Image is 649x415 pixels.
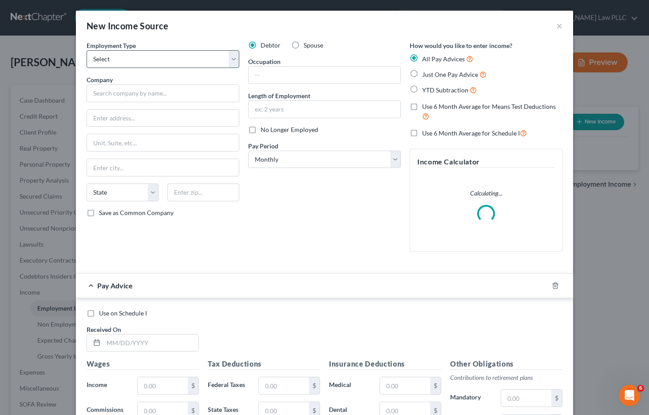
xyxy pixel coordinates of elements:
[430,377,441,394] div: $
[99,209,174,216] span: Save as Common Company
[167,184,239,201] input: Enter zip...
[188,377,198,394] div: $
[422,129,520,137] span: Use 6 Month Average for Schedule I
[249,67,400,84] input: --
[87,134,239,151] input: Unit, Suite, etc...
[556,20,562,31] button: ×
[324,377,375,395] label: Medical
[97,281,133,290] span: Pay Advice
[422,86,468,94] span: YTD Subtraction
[450,373,562,382] p: Contributions to retirement plans
[450,359,562,370] h5: Other Obligations
[99,309,147,317] span: Use on Schedule I
[501,390,551,407] input: 0.00
[309,377,320,394] div: $
[637,385,644,392] span: 6
[87,110,239,127] input: Enter address...
[87,42,136,49] span: Employment Type
[208,359,320,370] h5: Tax Deductions
[248,91,310,100] label: Length of Employment
[422,55,465,63] span: All Pay Advices
[138,377,188,394] input: 0.00
[249,101,400,118] input: ex: 2 years
[410,41,512,50] label: How would you like to enter income?
[87,359,199,370] h5: Wages
[422,71,478,78] span: Just One Pay Advice
[619,385,640,406] iframe: Intercom live chat
[87,326,121,333] span: Received On
[87,20,169,32] div: New Income Source
[417,156,555,168] h5: Income Calculator
[87,76,113,84] span: Company
[551,390,562,407] div: $
[329,359,441,370] h5: Insurance Deductions
[248,142,278,150] span: Pay Period
[417,189,555,198] p: Calculating...
[203,377,254,395] label: Federal Taxes
[422,103,556,110] span: Use 6 Month Average for Means Test Deductions
[304,41,323,49] span: Spouse
[259,377,309,394] input: 0.00
[380,377,430,394] input: 0.00
[261,126,318,133] span: No Longer Employed
[87,84,239,102] input: Search company by name...
[446,389,496,407] label: Mandatory
[103,335,198,351] input: MM/DD/YYYY
[248,57,281,66] label: Occupation
[87,159,239,176] input: Enter city...
[87,381,107,388] span: Income
[261,41,281,49] span: Debtor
